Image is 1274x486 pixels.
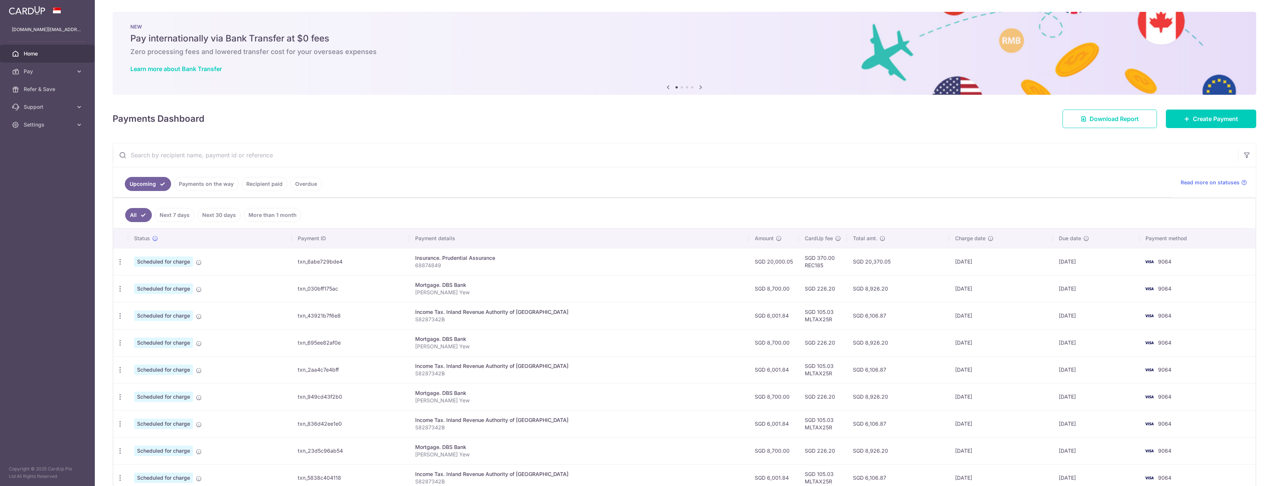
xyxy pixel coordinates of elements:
[1181,179,1247,186] a: Read more on statuses
[949,329,1053,356] td: [DATE]
[415,389,743,397] div: Mortgage. DBS Bank
[1142,419,1157,428] img: Bank Card
[1053,329,1140,356] td: [DATE]
[749,437,799,464] td: SGD 8,700.00
[749,329,799,356] td: SGD 8,700.00
[799,410,847,437] td: SGD 105.03 MLTAX25R
[1158,366,1171,373] span: 9064
[1142,311,1157,320] img: Bank Card
[949,302,1053,329] td: [DATE]
[1142,284,1157,293] img: Bank Card
[1142,392,1157,401] img: Bank Card
[415,416,743,424] div: Income Tax. Inland Revenue Authority of [GEOGRAPHIC_DATA]
[130,24,1238,30] p: NEW
[847,275,949,302] td: SGD 8,926.20
[415,343,743,350] p: [PERSON_NAME] Yew
[24,86,73,93] span: Refer & Save
[749,383,799,410] td: SGD 8,700.00
[134,311,193,321] span: Scheduled for charge
[292,248,409,275] td: txn_6abe729bde4
[1053,437,1140,464] td: [DATE]
[1140,229,1255,248] th: Payment method
[799,248,847,275] td: SGD 370.00 REC185
[1053,410,1140,437] td: [DATE]
[244,208,301,222] a: More than 1 month
[853,235,877,242] span: Total amt.
[24,50,73,57] span: Home
[949,275,1053,302] td: [DATE]
[1053,248,1140,275] td: [DATE]
[1063,110,1157,128] a: Download Report
[847,437,949,464] td: SGD 8,926.20
[749,248,799,275] td: SGD 20,000.05
[292,329,409,356] td: txn_695ee82af0e
[113,143,1238,167] input: Search by recipient name, payment id or reference
[749,410,799,437] td: SGD 6,001.84
[415,470,743,478] div: Income Tax. Inland Revenue Authority of [GEOGRAPHIC_DATA]
[12,26,83,33] p: [DOMAIN_NAME][EMAIL_ADDRESS][DOMAIN_NAME]
[1053,275,1140,302] td: [DATE]
[415,262,743,269] p: 68874849
[799,329,847,356] td: SGD 226.20
[847,383,949,410] td: SGD 8,926.20
[292,275,409,302] td: txn_030bff175ac
[130,65,222,73] a: Learn more about Bank Transfer
[415,254,743,262] div: Insurance. Prudential Assurance
[130,33,1238,44] h5: Pay internationally via Bank Transfer at $0 fees
[799,437,847,464] td: SGD 226.20
[9,6,45,15] img: CardUp
[1158,285,1171,292] span: 9064
[1158,420,1171,427] span: 9064
[409,229,749,248] th: Payment details
[1158,475,1171,481] span: 9064
[24,68,73,75] span: Pay
[290,177,322,191] a: Overdue
[1142,338,1157,347] img: Bank Card
[949,383,1053,410] td: [DATE]
[1158,448,1171,454] span: 9064
[799,302,847,329] td: SGD 105.03 MLTAX25R
[134,257,193,267] span: Scheduled for charge
[949,437,1053,464] td: [DATE]
[1059,235,1081,242] span: Due date
[749,275,799,302] td: SGD 8,700.00
[134,473,193,483] span: Scheduled for charge
[197,208,241,222] a: Next 30 days
[125,208,152,222] a: All
[415,451,743,458] p: [PERSON_NAME] Yew
[1158,258,1171,265] span: 9064
[1158,393,1171,400] span: 9064
[847,329,949,356] td: SGD 8,926.20
[415,443,743,451] div: Mortgage. DBS Bank
[292,356,409,383] td: txn_2aa4c7e4bff
[949,248,1053,275] td: [DATE]
[1166,110,1256,128] a: Create Payment
[24,103,73,111] span: Support
[292,229,409,248] th: Payment ID
[415,424,743,431] p: S8287342B
[1053,383,1140,410] td: [DATE]
[241,177,287,191] a: Recipient paid
[755,235,774,242] span: Amount
[113,12,1256,95] img: Bank transfer banner
[847,248,949,275] td: SGD 20,370.05
[1053,302,1140,329] td: [DATE]
[1142,257,1157,266] img: Bank Card
[955,235,985,242] span: Charge date
[415,397,743,404] p: [PERSON_NAME] Yew
[1142,446,1157,455] img: Bank Card
[1181,179,1240,186] span: Read more on statuses
[847,302,949,329] td: SGD 6,106.87
[799,275,847,302] td: SGD 226.20
[799,383,847,410] td: SGD 226.20
[949,356,1053,383] td: [DATE]
[805,235,833,242] span: CardUp fee
[799,356,847,383] td: SGD 105.03 MLTAX25R
[1158,312,1171,319] span: 9064
[415,289,743,296] p: [PERSON_NAME] Yew
[1142,365,1157,374] img: Bank Card
[292,410,409,437] td: txn_836d42ee1e0
[125,177,171,191] a: Upcoming
[134,365,193,375] span: Scheduled for charge
[415,370,743,377] p: S8287342B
